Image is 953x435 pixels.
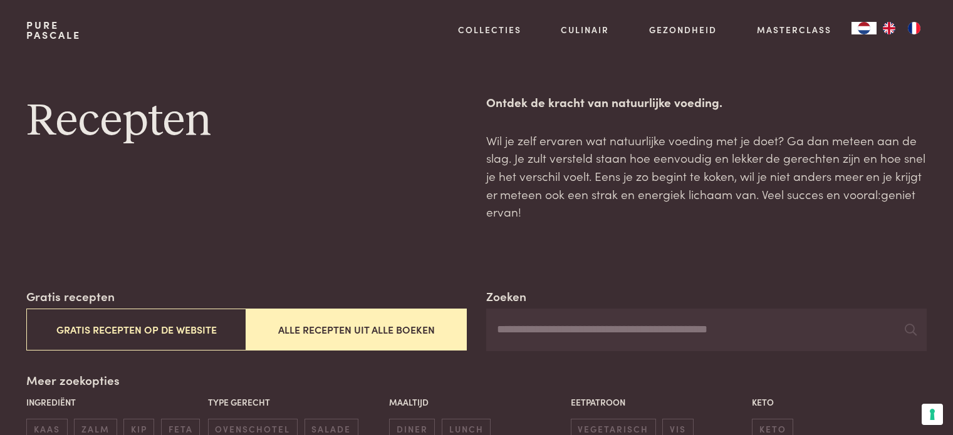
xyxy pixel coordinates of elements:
a: Culinair [561,23,609,36]
a: Gezondheid [649,23,717,36]
strong: Ontdek de kracht van natuurlijke voeding. [486,93,722,110]
p: Maaltijd [389,396,564,409]
p: Eetpatroon [571,396,746,409]
label: Zoeken [486,287,526,305]
button: Uw voorkeuren voor toestemming voor trackingtechnologieën [922,404,943,425]
p: Ingrediënt [26,396,201,409]
p: Type gerecht [208,396,383,409]
a: PurePascale [26,20,81,40]
a: Collecties [458,23,521,36]
a: FR [902,22,927,34]
p: Wil je zelf ervaren wat natuurlijke voeding met je doet? Ga dan meteen aan de slag. Je zult verst... [486,131,926,221]
aside: Language selected: Nederlands [851,22,927,34]
ul: Language list [877,22,927,34]
h1: Recepten [26,93,466,150]
a: Masterclass [757,23,831,36]
p: Keto [752,396,927,409]
div: Language [851,22,877,34]
button: Gratis recepten op de website [26,309,246,351]
button: Alle recepten uit alle boeken [246,309,466,351]
a: NL [851,22,877,34]
a: EN [877,22,902,34]
label: Gratis recepten [26,287,115,305]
